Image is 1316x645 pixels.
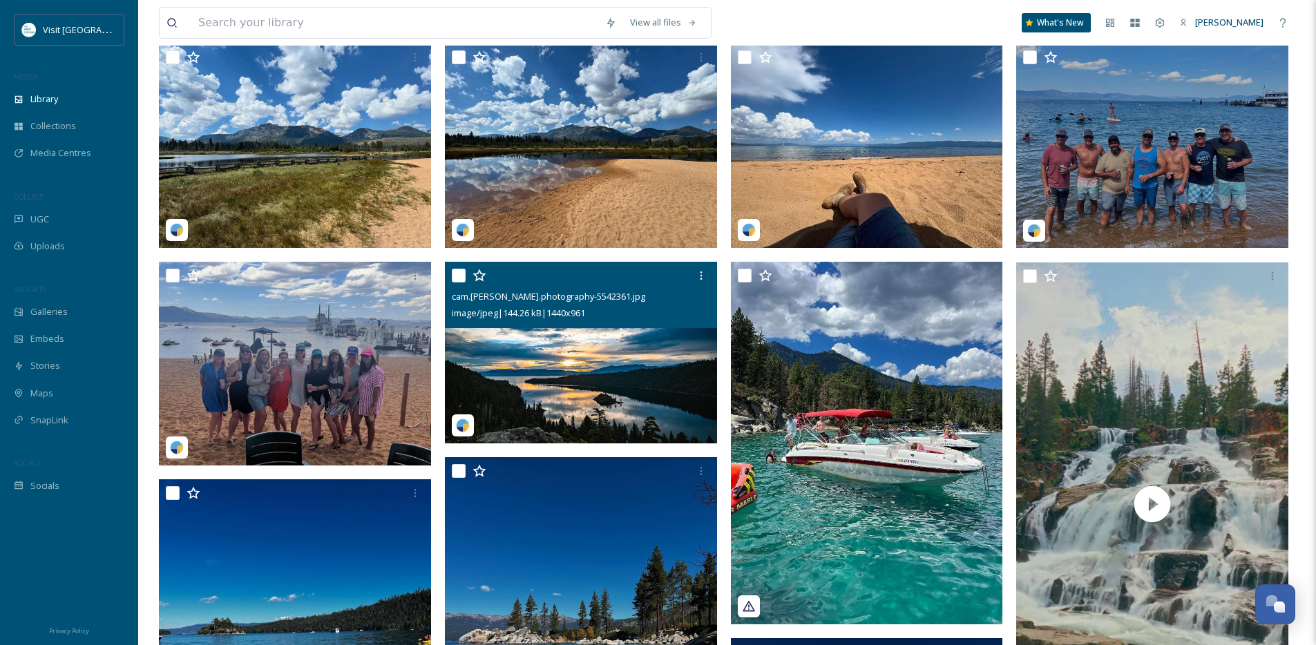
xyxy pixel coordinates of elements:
[30,240,65,253] span: Uploads
[14,71,38,81] span: MEDIA
[49,622,89,638] a: Privacy Policy
[456,418,470,432] img: snapsea-logo.png
[191,8,598,38] input: Search your library
[445,44,717,248] img: biggb45s-18075032002828236.jpeg
[159,44,431,248] img: biggb45s-18098834728529558.jpeg
[30,93,58,106] span: Library
[30,305,68,318] span: Galleries
[731,44,1003,248] img: biggb45s-17857593744438339.jpeg
[49,626,89,635] span: Privacy Policy
[742,223,756,237] img: snapsea-logo.png
[14,191,44,202] span: COLLECT
[14,458,41,468] span: SOCIALS
[14,284,46,294] span: WIDGETS
[170,441,184,454] img: snapsea-logo.png
[1195,16,1263,28] span: [PERSON_NAME]
[1022,13,1091,32] a: What's New
[1255,584,1295,624] button: Open Chat
[22,23,36,37] img: download.jpeg
[30,146,91,160] span: Media Centres
[731,262,1003,624] img: tahoeboatrides-5357895.jpg
[445,262,717,443] img: cam.morgan.photography-5542361.jpg
[43,23,150,36] span: Visit [GEOGRAPHIC_DATA]
[456,223,470,237] img: snapsea-logo.png
[159,262,431,466] img: nicoleferreira53-18058681379105179.jpeg
[30,213,49,226] span: UGC
[452,307,585,319] span: image/jpeg | 144.26 kB | 1440 x 961
[452,290,645,302] span: cam.[PERSON_NAME].photography-5542361.jpg
[1016,44,1288,248] img: nicoleferreira53-18092541856669244.jpeg
[30,414,68,427] span: SnapLink
[30,479,59,492] span: Socials
[623,9,704,36] a: View all files
[30,332,64,345] span: Embeds
[30,359,60,372] span: Stories
[1172,9,1270,36] a: [PERSON_NAME]
[170,223,184,237] img: snapsea-logo.png
[1027,224,1041,238] img: snapsea-logo.png
[30,387,53,400] span: Maps
[30,119,76,133] span: Collections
